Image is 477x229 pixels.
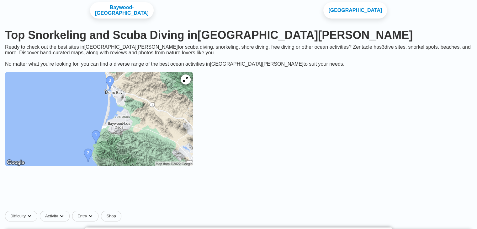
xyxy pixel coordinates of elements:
h1: Top Snorkeling and Scuba Diving in [GEOGRAPHIC_DATA][PERSON_NAME] [5,29,472,42]
span: Entry [77,214,87,219]
img: San Luis Obispo County dive site map [5,72,193,166]
img: dropdown caret [59,214,64,219]
button: Difficultydropdown caret [5,211,40,221]
a: Shop [101,211,121,221]
span: Activity [45,214,58,219]
img: dropdown caret [88,214,93,219]
a: [GEOGRAPHIC_DATA] [323,2,387,19]
img: dropdown caret [27,214,32,219]
iframe: Advertisement [87,177,391,206]
button: Activitydropdown caret [40,211,72,221]
a: Baywood-[GEOGRAPHIC_DATA] [90,2,154,19]
span: Difficulty [10,214,26,219]
button: Entrydropdown caret [72,211,101,221]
